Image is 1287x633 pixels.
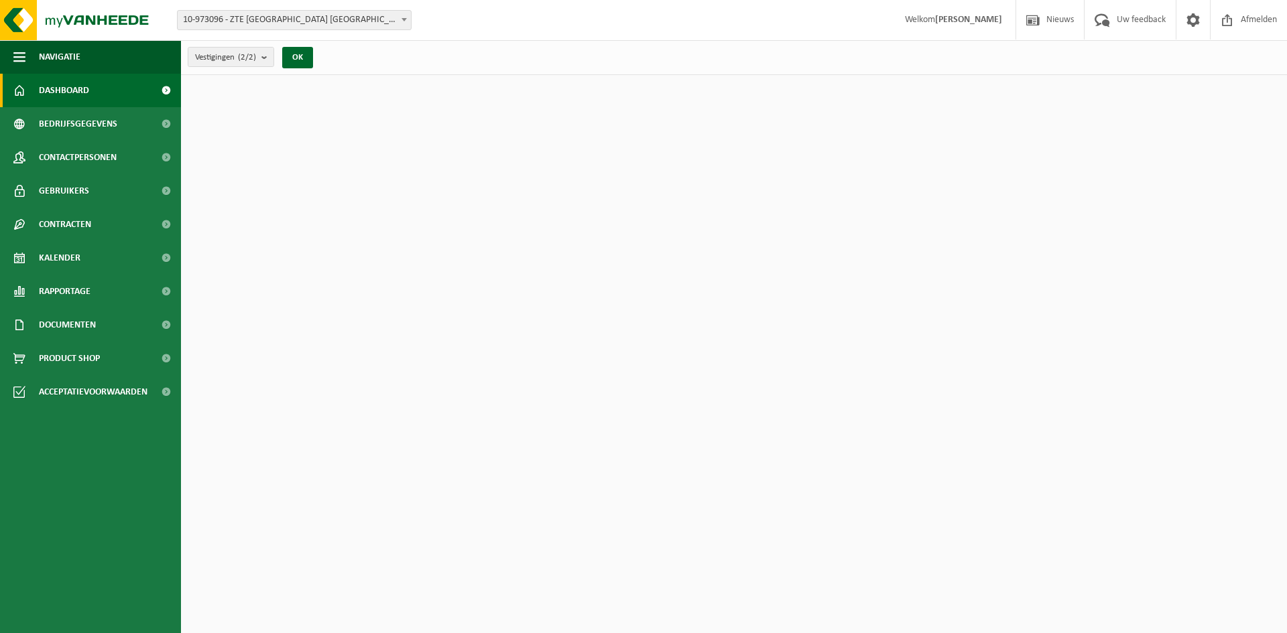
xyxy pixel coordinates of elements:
[195,48,256,68] span: Vestigingen
[39,107,117,141] span: Bedrijfsgegevens
[282,47,313,68] button: OK
[935,15,1002,25] strong: [PERSON_NAME]
[39,40,80,74] span: Navigatie
[39,275,90,308] span: Rapportage
[39,241,80,275] span: Kalender
[39,74,89,107] span: Dashboard
[39,174,89,208] span: Gebruikers
[39,342,100,375] span: Product Shop
[39,208,91,241] span: Contracten
[188,47,274,67] button: Vestigingen(2/2)
[238,53,256,62] count: (2/2)
[178,11,411,29] span: 10-973096 - ZTE BELGIUM NV - WOLUWE-SAINT-LAMBERT
[39,375,147,409] span: Acceptatievoorwaarden
[39,141,117,174] span: Contactpersonen
[39,308,96,342] span: Documenten
[177,10,412,30] span: 10-973096 - ZTE BELGIUM NV - WOLUWE-SAINT-LAMBERT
